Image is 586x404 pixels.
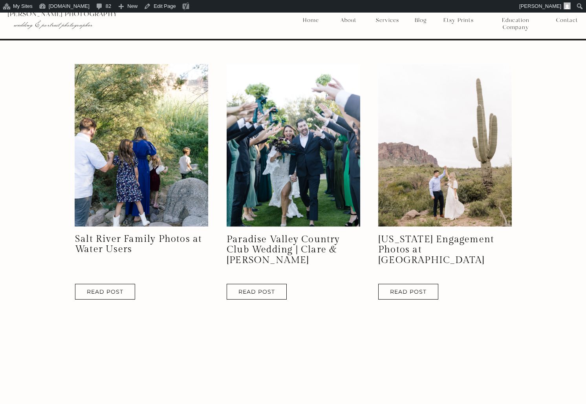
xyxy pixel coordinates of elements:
a: Read Post [81,289,130,294]
a: [US_STATE] Engagement Photos at [GEOGRAPHIC_DATA] [378,234,494,266]
a: Contact [556,17,578,24]
a: Arizona Engagement Photos at Lost Dutchman State Park [378,284,438,300]
a: Read Post [384,289,433,294]
img: Family of 5 walking over rocks exploring the hidden paths at the Salt River for their Water Users... [75,64,208,227]
a: Salt River Family Photos at Water Users [75,284,135,300]
span: [PERSON_NAME] [519,3,561,9]
img: Guy twirling is fiance wearing a white dress in front of a tall Saguaro cactus at Lost Dutchman S... [378,64,512,227]
p: wedding & portrait photographer [14,21,154,29]
a: Paradise Valley Country Club Wedding | Clare & Nick [227,284,287,300]
a: Etsy Prints [440,17,476,24]
a: Education Company [489,17,543,24]
img: Bride and groom running through bridal party tunnel cheering them on at the Paradise Valley Count... [227,64,360,227]
a: Paradise Valley Country Club Wedding | Clare & [PERSON_NAME] [227,234,340,266]
p: [PERSON_NAME] photography [7,11,170,18]
a: Blog [412,17,429,24]
a: Salt River Family Photos at Water Users [75,234,202,255]
a: Home [302,17,319,24]
a: About [338,17,358,24]
a: Read Post [232,289,281,294]
a: Services [373,17,402,24]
